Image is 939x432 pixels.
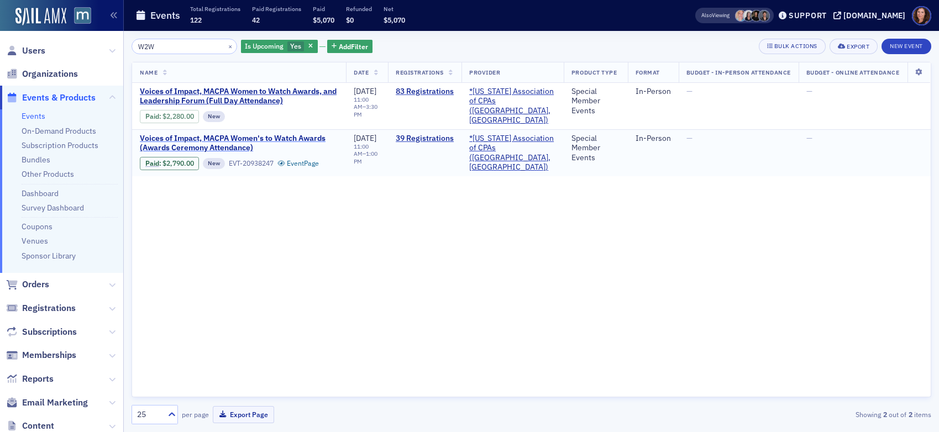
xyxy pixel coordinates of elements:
span: — [806,133,812,143]
img: SailAMX [74,7,91,24]
strong: 2 [881,409,889,419]
a: Survey Dashboard [22,203,84,213]
button: × [225,41,235,51]
a: Paid [145,112,159,120]
a: Reports [6,373,54,385]
button: Export [830,39,878,54]
span: Viewing [701,12,730,19]
a: Venues [22,236,48,246]
div: – [354,143,380,165]
a: *[US_STATE] Association of CPAs ([GEOGRAPHIC_DATA], [GEOGRAPHIC_DATA]) [469,134,556,172]
a: Paid [145,159,159,167]
span: Subscriptions [22,326,77,338]
a: Content [6,420,54,432]
p: Total Registrations [190,5,240,13]
span: Kelly Brown [743,10,754,22]
div: New [203,111,225,122]
div: Paid: 17 - $228000 [140,110,199,123]
h1: Events [150,9,180,22]
span: Registrations [396,69,444,76]
span: [DATE] [354,86,376,96]
a: Organizations [6,68,78,80]
div: New [203,158,225,169]
span: Provider [469,69,500,76]
time: 3:30 PM [354,103,377,118]
span: Events & Products [22,92,96,104]
p: Paid Registrations [252,5,301,13]
p: Paid [313,5,334,13]
span: $2,790.00 [162,159,194,167]
span: : [145,112,162,120]
div: Showing out of items [673,409,931,419]
input: Search… [132,39,237,54]
span: Reports [22,373,54,385]
a: New Event [882,40,931,50]
button: AddFilter [327,40,373,54]
a: Registrations [6,302,76,314]
div: [DOMAIN_NAME] [843,10,905,20]
span: 122 [190,15,202,24]
a: Subscription Products [22,140,98,150]
a: Email Marketing [6,397,88,409]
a: Sponsor Library [22,251,76,261]
div: Paid: 36 - $279000 [140,157,199,170]
div: Special Member Events [571,134,620,163]
span: $0 [346,15,354,24]
a: Events [22,111,45,121]
div: Support [789,10,827,20]
a: Bundles [22,155,50,165]
span: [DATE] [354,133,376,143]
a: 83 Registrations [396,87,454,97]
span: Lauren McDonough [751,10,762,22]
span: Date [354,69,369,76]
a: EventPage [277,159,319,167]
span: Product Type [571,69,617,76]
span: $5,070 [384,15,405,24]
span: — [806,86,812,96]
span: Email Marketing [22,397,88,409]
span: Content [22,420,54,432]
button: [DOMAIN_NAME] [833,12,909,19]
img: SailAMX [15,8,66,25]
time: 11:00 AM [354,96,369,110]
span: *Maryland Association of CPAs (Timonium, MD) [469,134,556,172]
span: Dee Sullivan [735,10,747,22]
span: Profile [912,6,931,25]
span: Users [22,45,45,57]
a: Orders [6,278,49,291]
span: Registrations [22,302,76,314]
span: $2,280.00 [162,112,194,120]
span: Add Filter [339,41,368,51]
div: In-Person [636,87,671,97]
div: Also [701,12,712,19]
div: EVT-20938247 [229,159,274,167]
span: : [145,159,162,167]
div: – [354,96,380,118]
div: In-Person [636,134,671,144]
span: Budget - In-Person Attendance [686,69,791,76]
span: Orders [22,278,49,291]
span: Is Upcoming [245,41,284,50]
time: 11:00 AM [354,143,369,157]
a: 39 Registrations [396,134,454,144]
a: Subscriptions [6,326,77,338]
a: Users [6,45,45,57]
strong: 2 [906,409,914,419]
a: Coupons [22,222,53,231]
a: Voices of Impact, MACPA Women to Watch Awards, and Leadership Forum (Full Day Attendance) [140,87,338,106]
span: Voices of Impact, MACPA Women's to Watch Awards (Awards Ceremony Attendance) [140,134,338,153]
button: Export Page [213,406,274,423]
div: Special Member Events [571,87,620,116]
span: Format [636,69,660,76]
a: View Homepage [66,7,91,26]
button: Bulk Actions [759,39,826,54]
div: Yes [241,40,318,54]
a: Dashboard [22,188,59,198]
button: New Event [882,39,931,54]
span: Budget - Online Attendance [806,69,900,76]
p: Refunded [346,5,372,13]
span: — [686,86,693,96]
span: Organizations [22,68,78,80]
